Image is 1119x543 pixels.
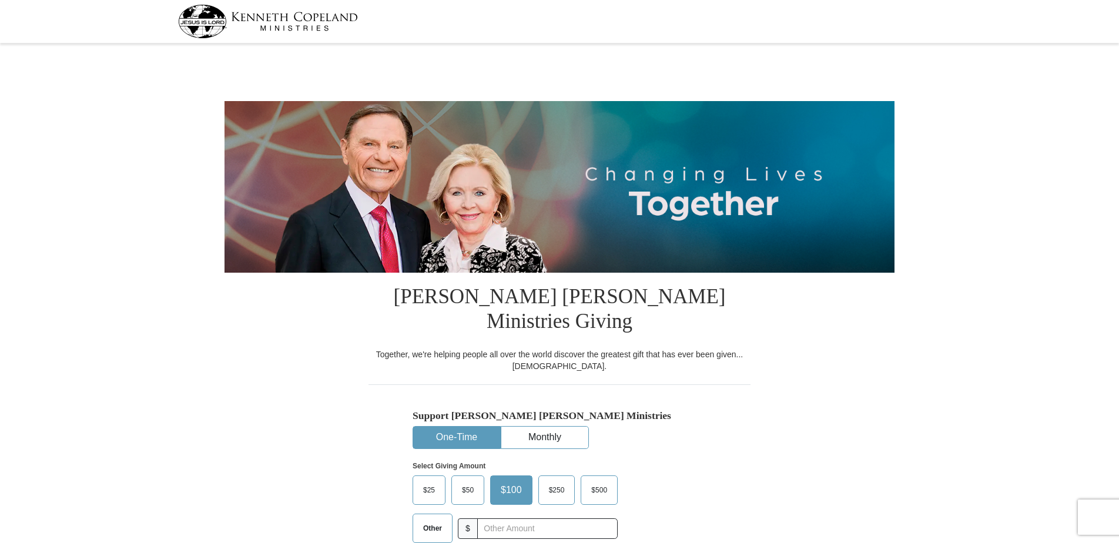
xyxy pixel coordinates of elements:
span: $250 [543,481,571,499]
span: $ [458,518,478,539]
h5: Support [PERSON_NAME] [PERSON_NAME] Ministries [413,410,706,422]
span: $500 [585,481,613,499]
span: Other [417,519,448,537]
input: Other Amount [477,518,618,539]
span: $100 [495,481,528,499]
img: kcm-header-logo.svg [178,5,358,38]
span: $25 [417,481,441,499]
strong: Select Giving Amount [413,462,485,470]
h1: [PERSON_NAME] [PERSON_NAME] Ministries Giving [368,273,751,348]
div: Together, we're helping people all over the world discover the greatest gift that has ever been g... [368,348,751,372]
button: Monthly [501,427,588,448]
span: $50 [456,481,480,499]
button: One-Time [413,427,500,448]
